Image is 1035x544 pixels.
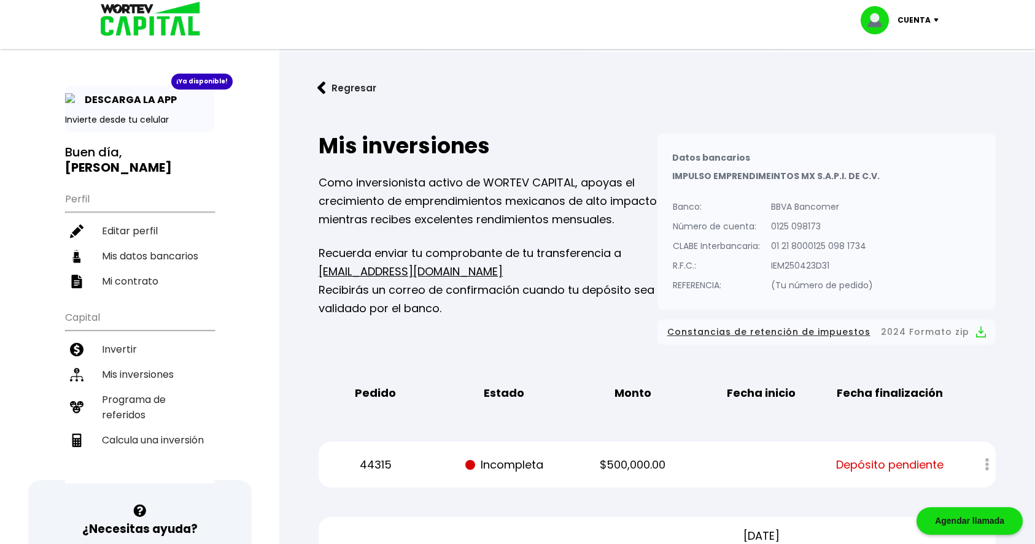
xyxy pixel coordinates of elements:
ul: Capital [65,304,214,483]
a: flecha izquierdaRegresar [299,72,1015,104]
img: flecha izquierda [317,82,326,94]
img: inversiones-icon.6695dc30.svg [70,368,83,381]
img: datos-icon.10cf9172.svg [70,250,83,263]
a: [EMAIL_ADDRESS][DOMAIN_NAME] [319,264,503,279]
p: Como inversionista activo de WORTEV CAPITAL, apoyas el crecimiento de emprendimientos mexicanos d... [319,174,657,229]
p: (Tu número de pedido) [771,276,873,294]
p: 0125 098173 [771,217,873,236]
p: BBVA Bancomer [771,197,873,216]
ul: Perfil [65,185,214,294]
b: IMPULSO EMPRENDIMEINTOS MX S.A.P.I. DE C.V. [672,170,880,182]
button: Constancias de retención de impuestos2024 Formato zip [667,324,986,340]
img: recomiendanos-icon.9b8e9327.svg [70,400,83,414]
p: REFERENCIA: [673,276,760,294]
a: Calcula una inversión [65,427,214,453]
button: Regresar [299,72,395,104]
img: contrato-icon.f2db500c.svg [70,275,83,288]
a: Editar perfil [65,218,214,243]
img: calculadora-icon.17d418c4.svg [70,434,83,447]
p: Cuenta [897,11,931,29]
p: IEM250423D31 [771,256,873,275]
img: profile-image [861,6,897,34]
b: Pedido [355,384,396,402]
a: Mi contrato [65,269,214,294]
p: CLABE Interbancaria: [673,237,760,255]
p: $500,000.00 [579,456,687,474]
div: ¡Ya disponible! [171,74,233,90]
b: Datos bancarios [672,151,750,164]
b: Estado [484,384,524,402]
p: Recuerda enviar tu comprobante de tu transferencia a Recibirás un correo de confirmación cuando t... [319,244,657,318]
img: icon-down [931,18,947,22]
p: Banco: [673,197,760,216]
h3: ¿Necesitas ayuda? [82,520,198,538]
b: Monto [614,384,651,402]
div: Agendar llamada [917,507,1023,535]
a: Mis inversiones [65,362,214,387]
img: editar-icon.952d3147.svg [70,224,83,238]
a: Programa de referidos [65,387,214,427]
a: Invertir [65,337,214,362]
b: Fecha inicio [727,384,796,402]
p: Incompleta [450,456,558,474]
p: R.F.C.: [673,256,760,275]
h3: Buen día, [65,145,214,175]
b: Fecha finalización [837,384,943,402]
p: Invierte desde tu celular [65,113,214,126]
p: DESCARGA LA APP [79,92,177,107]
a: Mis datos bancarios [65,243,214,269]
p: Número de cuenta: [673,217,760,236]
h2: Mis inversiones [319,134,657,158]
span: Constancias de retención de impuestos [667,324,870,340]
b: [PERSON_NAME] [65,159,172,176]
img: app-icon [65,93,79,107]
span: Depósito pendiente [836,456,944,474]
p: 44315 [322,456,430,474]
img: invertir-icon.b3b967d7.svg [70,343,83,356]
p: 01 21 8000125 098 1734 [771,237,873,255]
